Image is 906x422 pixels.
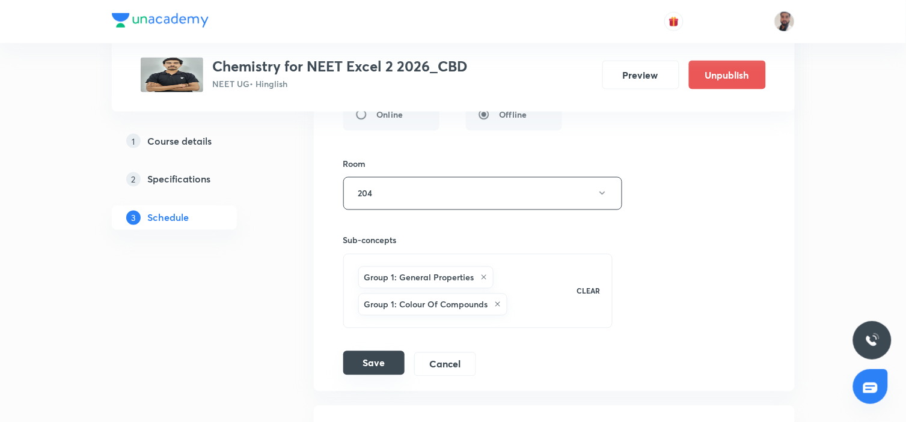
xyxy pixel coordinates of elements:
button: avatar [664,12,684,31]
button: Preview [602,61,679,89]
button: Save [343,351,405,375]
a: 1Course details [112,129,275,153]
button: 204 [343,177,622,210]
h6: Room [343,157,366,170]
h5: Schedule [148,211,189,225]
h5: Course details [148,134,212,148]
img: Company Logo [112,13,209,28]
img: SHAHNAWAZ AHMAD [774,11,795,32]
p: NEET UG • Hinglish [213,77,468,90]
h6: Group 1: Colour Of Compounds [364,298,488,311]
p: CLEAR [577,286,600,297]
p: 3 [126,211,141,225]
img: 19356df654d445fc8ce53a72fa17d3fd.jpg [141,58,203,92]
img: ttu [865,333,880,348]
p: 1 [126,134,141,148]
h5: Specifications [148,172,211,187]
p: 2 [126,172,141,187]
button: Cancel [414,352,476,376]
h3: Chemistry for NEET Excel 2 2026_CBD [213,58,468,75]
h6: Sub-concepts [343,234,613,247]
a: 2Specifications [112,167,275,191]
button: Unpublish [689,61,766,89]
h6: Group 1: General Properties [364,271,474,284]
a: Company Logo [112,13,209,31]
img: avatar [669,16,679,27]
